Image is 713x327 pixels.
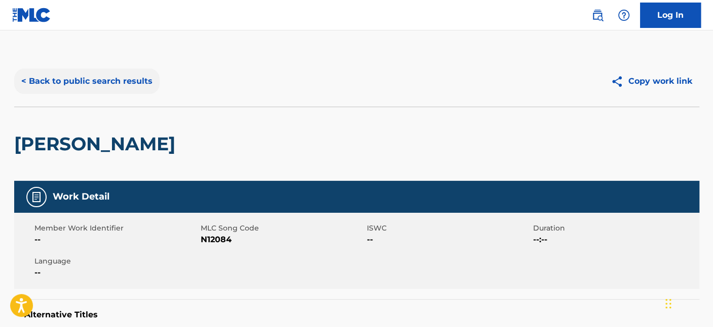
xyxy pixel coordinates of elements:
button: < Back to public search results [14,69,160,94]
iframe: Chat Widget [662,278,713,327]
h5: Alternative Titles [24,310,689,320]
div: Help [614,5,634,25]
a: Log In [640,3,701,28]
span: MLC Song Code [201,223,364,234]
img: Copy work link [611,75,628,88]
button: Copy work link [604,69,699,94]
span: -- [34,234,198,246]
span: -- [34,267,198,279]
span: Duration [533,223,697,234]
span: --:-- [533,234,697,246]
h2: [PERSON_NAME] [14,133,180,155]
span: ISWC [367,223,531,234]
span: Member Work Identifier [34,223,198,234]
a: Public Search [587,5,608,25]
span: N12084 [201,234,364,246]
h5: Work Detail [53,191,109,203]
img: Work Detail [30,191,43,203]
span: Language [34,256,198,267]
img: search [591,9,604,21]
span: -- [367,234,531,246]
div: Drag [665,288,671,319]
img: MLC Logo [12,8,51,22]
img: help [618,9,630,21]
